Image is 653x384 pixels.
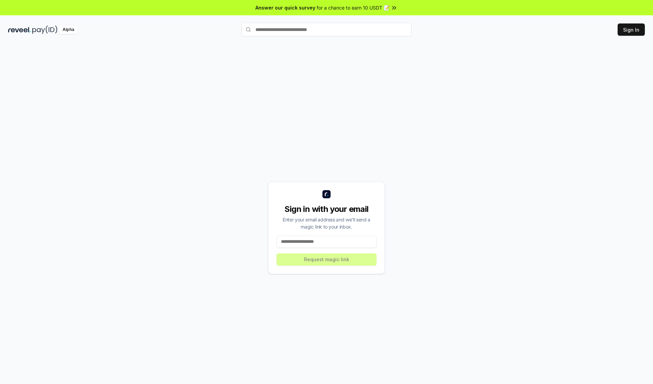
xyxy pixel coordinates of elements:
div: Alpha [59,26,78,34]
img: reveel_dark [8,26,31,34]
span: for a chance to earn 10 USDT 📝 [317,4,389,11]
span: Answer our quick survey [255,4,315,11]
img: pay_id [32,26,57,34]
div: Enter your email address and we’ll send a magic link to your inbox. [277,216,376,230]
img: logo_small [322,190,331,198]
button: Sign In [618,23,645,36]
div: Sign in with your email [277,204,376,215]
